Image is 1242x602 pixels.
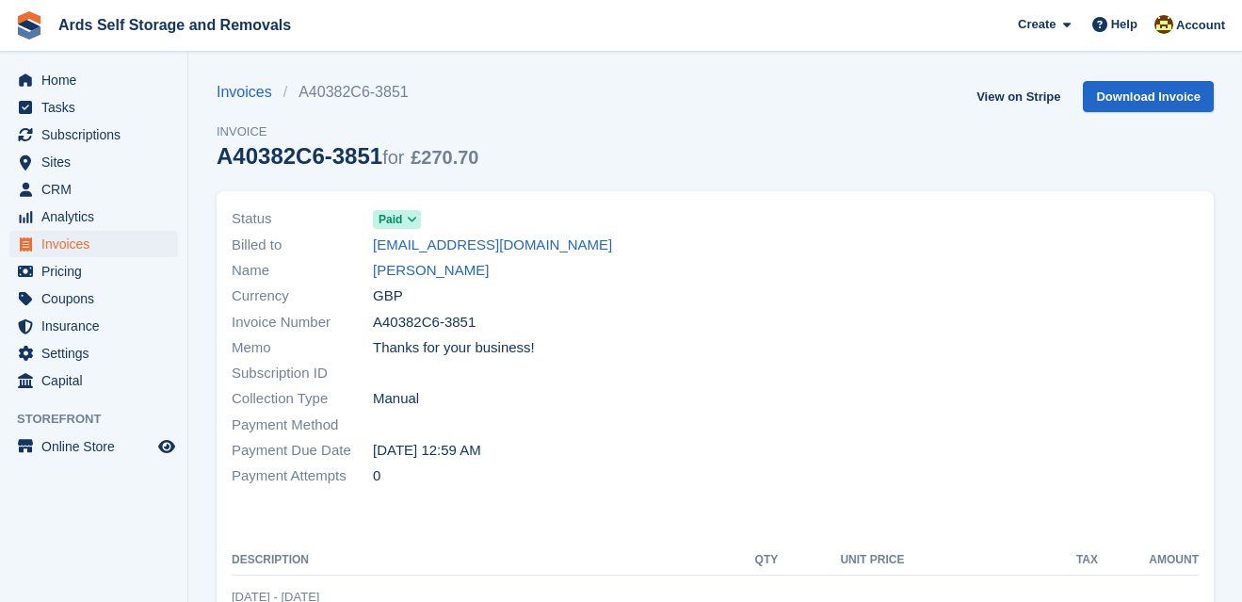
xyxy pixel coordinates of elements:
span: Pricing [41,258,154,285]
a: menu [9,285,178,312]
a: menu [9,176,178,203]
span: Billed to [232,235,373,256]
span: Collection Type [232,388,373,410]
a: Preview store [155,435,178,458]
span: Settings [41,340,154,366]
span: Capital [41,367,154,394]
span: Status [232,208,373,230]
a: menu [9,258,178,285]
span: Payment Attempts [232,465,373,487]
span: Memo [232,337,373,359]
th: Description [232,545,733,576]
span: CRM [41,176,154,203]
span: GBP [373,285,403,307]
a: menu [9,433,178,460]
a: menu [9,67,178,93]
a: menu [9,149,178,175]
span: Subscriptions [41,122,154,148]
span: Storefront [17,410,187,429]
th: Tax [904,545,1098,576]
a: menu [9,94,178,121]
a: Paid [373,208,421,230]
span: Invoices [41,231,154,257]
span: Subscription ID [232,363,373,384]
span: Create [1018,15,1056,34]
a: menu [9,122,178,148]
span: Tasks [41,94,154,121]
span: Home [41,67,154,93]
a: Invoices [217,81,283,104]
span: Payment Due Date [232,440,373,462]
span: Thanks for your business! [373,337,535,359]
a: [EMAIL_ADDRESS][DOMAIN_NAME] [373,235,612,256]
span: Insurance [41,313,154,339]
span: Sites [41,149,154,175]
a: menu [9,203,178,230]
span: Invoice [217,122,478,141]
a: menu [9,367,178,394]
span: A40382C6-3851 [373,312,476,334]
a: View on Stripe [969,81,1068,112]
span: Coupons [41,285,154,312]
span: Payment Method [232,415,373,436]
span: Account [1176,16,1225,35]
a: [PERSON_NAME] [373,260,489,282]
span: Invoice Number [232,312,373,334]
img: Mark McFerran [1154,15,1173,34]
span: Manual [373,388,419,410]
img: stora-icon-8386f47178a22dfd0bd8f6a31ec36ba5ce8667c1dd55bd0f319d3a0aa187defe.svg [15,11,43,40]
span: Currency [232,285,373,307]
span: Online Store [41,433,154,460]
th: Unit Price [778,545,904,576]
span: for [382,147,404,168]
th: QTY [733,545,779,576]
a: menu [9,231,178,257]
a: Download Invoice [1083,81,1214,112]
time: 2025-09-20 23:59:59 UTC [373,440,481,462]
th: Amount [1098,545,1199,576]
div: A40382C6-3851 [217,143,478,169]
span: Help [1111,15,1137,34]
a: menu [9,340,178,366]
a: menu [9,313,178,339]
span: Paid [379,211,402,228]
span: Analytics [41,203,154,230]
a: Ards Self Storage and Removals [51,9,298,41]
span: Name [232,260,373,282]
span: £270.70 [411,147,478,168]
nav: breadcrumbs [217,81,478,104]
span: 0 [373,465,380,487]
